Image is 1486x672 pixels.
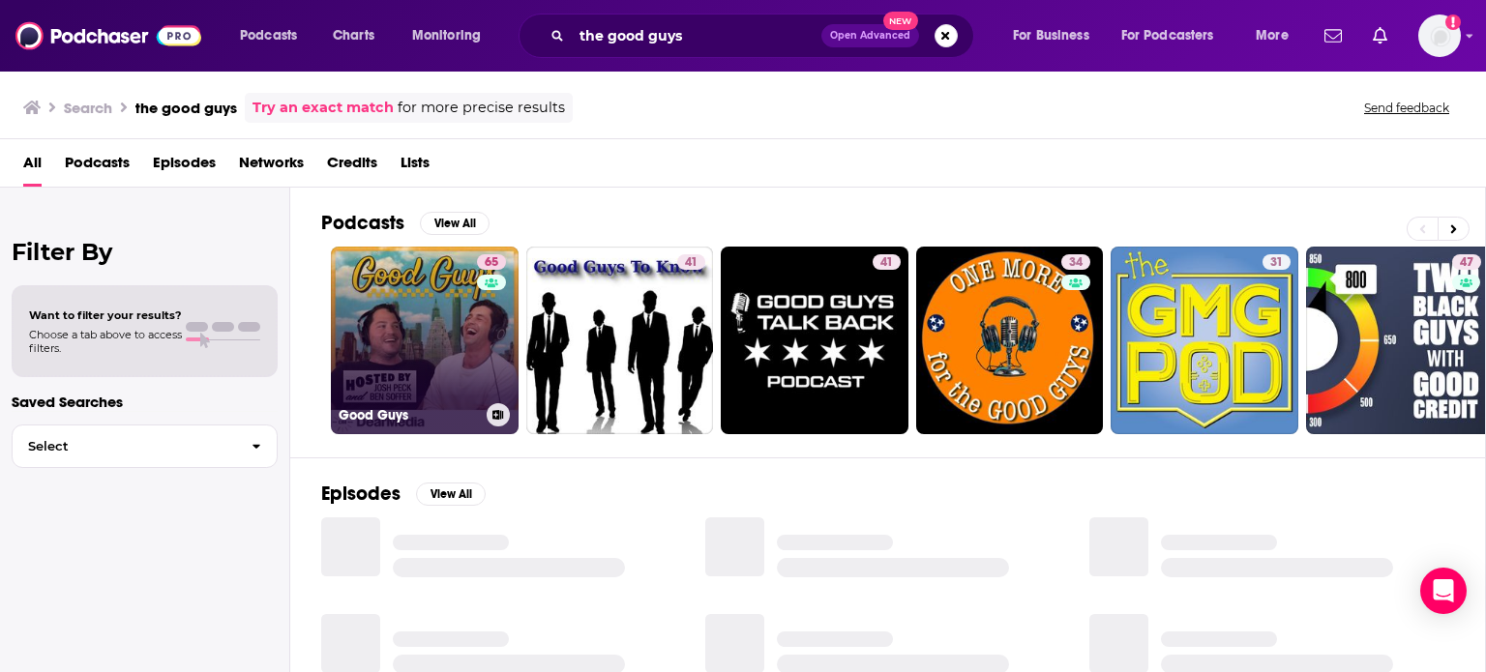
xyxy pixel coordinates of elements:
[153,147,216,187] a: Episodes
[253,97,394,119] a: Try an exact match
[1013,22,1089,49] span: For Business
[1365,19,1395,52] a: Show notifications dropdown
[321,482,401,506] h2: Episodes
[883,12,918,30] span: New
[64,99,112,117] h3: Search
[321,482,486,506] a: EpisodesView All
[416,482,486,506] button: View All
[321,211,490,235] a: PodcastsView All
[412,22,481,49] span: Monitoring
[23,147,42,187] a: All
[1418,15,1461,57] span: Logged in as SarahJD
[880,253,893,273] span: 41
[821,24,919,47] button: Open AdvancedNew
[331,247,519,434] a: 65Good Guys
[1418,15,1461,57] button: Show profile menu
[12,238,278,266] h2: Filter By
[572,20,821,51] input: Search podcasts, credits, & more...
[12,424,278,468] button: Select
[15,17,201,54] img: Podchaser - Follow, Share and Rate Podcasts
[29,328,182,355] span: Choose a tab above to access filters.
[677,254,705,270] a: 41
[1242,20,1313,51] button: open menu
[1069,253,1083,273] span: 34
[1460,253,1473,273] span: 47
[685,253,698,273] span: 41
[1270,253,1283,273] span: 31
[873,254,901,270] a: 41
[13,440,236,453] span: Select
[485,253,498,273] span: 65
[477,254,506,270] a: 65
[401,147,430,187] a: Lists
[135,99,237,117] h3: the good guys
[721,247,908,434] a: 41
[339,407,479,424] h3: Good Guys
[398,97,565,119] span: for more precise results
[1109,20,1242,51] button: open menu
[333,22,374,49] span: Charts
[320,20,386,51] a: Charts
[1121,22,1214,49] span: For Podcasters
[1111,247,1298,434] a: 31
[1263,254,1291,270] a: 31
[399,20,506,51] button: open menu
[327,147,377,187] a: Credits
[916,247,1104,434] a: 34
[239,147,304,187] a: Networks
[12,393,278,411] p: Saved Searches
[29,308,182,322] span: Want to filter your results?
[240,22,297,49] span: Podcasts
[999,20,1114,51] button: open menu
[1418,15,1461,57] img: User Profile
[321,211,404,235] h2: Podcasts
[1420,568,1467,614] div: Open Intercom Messenger
[526,247,714,434] a: 41
[65,147,130,187] a: Podcasts
[1445,15,1461,30] svg: Add a profile image
[1061,254,1090,270] a: 34
[420,212,490,235] button: View All
[1452,254,1481,270] a: 47
[226,20,322,51] button: open menu
[537,14,993,58] div: Search podcasts, credits, & more...
[1358,100,1455,116] button: Send feedback
[830,31,910,41] span: Open Advanced
[1317,19,1350,52] a: Show notifications dropdown
[1256,22,1289,49] span: More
